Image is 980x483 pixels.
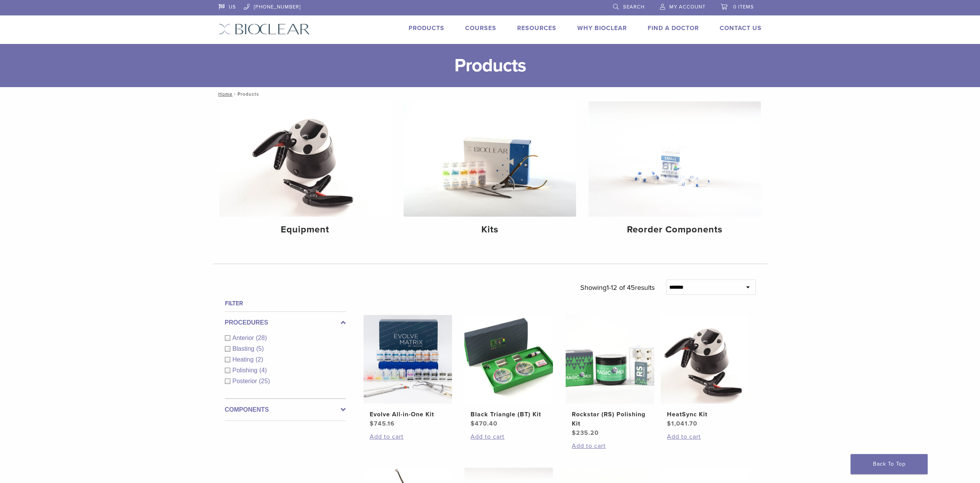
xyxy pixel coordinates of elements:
span: Heating [233,356,256,363]
img: Equipment [219,101,392,217]
a: Add to cart: “Black Triangle (BT) Kit” [471,432,547,441]
h2: Evolve All-in-One Kit [370,410,446,419]
img: Evolve All-in-One Kit [364,315,452,404]
img: Black Triangle (BT) Kit [464,315,553,404]
a: Black Triangle (BT) KitBlack Triangle (BT) Kit $470.40 [464,315,554,428]
a: Home [216,91,233,97]
a: Resources [517,24,556,32]
h4: Reorder Components [595,223,755,237]
nav: Products [213,87,767,101]
img: HeatSync Kit [661,315,749,404]
span: (4) [259,367,267,374]
a: Products [409,24,444,32]
a: Equipment [219,101,392,242]
span: $ [370,420,374,427]
img: Rockstar (RS) Polishing Kit [566,315,654,404]
h2: Black Triangle (BT) Kit [471,410,547,419]
span: $ [667,420,671,427]
a: Find A Doctor [648,24,699,32]
bdi: 470.40 [471,420,498,427]
span: Posterior [233,378,259,384]
h4: Filter [225,299,346,308]
a: Evolve All-in-One KitEvolve All-in-One Kit $745.16 [363,315,453,428]
span: 0 items [733,4,754,10]
img: Reorder Components [588,101,761,217]
span: Search [623,4,645,10]
span: (25) [259,378,270,384]
img: Bioclear [219,24,310,35]
bdi: 745.16 [370,420,395,427]
span: My Account [669,4,705,10]
a: Contact Us [720,24,762,32]
span: Anterior [233,335,256,341]
label: Components [225,405,346,414]
h2: Rockstar (RS) Polishing Kit [572,410,648,428]
a: Add to cart: “Rockstar (RS) Polishing Kit” [572,441,648,451]
label: Procedures [225,318,346,327]
span: Blasting [233,345,256,352]
span: / [233,92,238,96]
h2: HeatSync Kit [667,410,743,419]
a: Courses [465,24,496,32]
span: (2) [256,356,263,363]
a: Back To Top [851,454,928,474]
bdi: 1,041.70 [667,420,697,427]
p: Showing results [580,279,655,296]
a: Add to cart: “HeatSync Kit” [667,432,743,441]
img: Kits [404,101,576,217]
span: (5) [256,345,264,352]
h4: Equipment [225,223,385,237]
span: $ [572,429,576,437]
span: Polishing [233,367,260,374]
span: 1-12 of 45 [606,283,635,292]
span: (28) [256,335,267,341]
h4: Kits [410,223,570,237]
a: Why Bioclear [577,24,627,32]
a: Rockstar (RS) Polishing KitRockstar (RS) Polishing Kit $235.20 [565,315,655,438]
a: Kits [404,101,576,242]
bdi: 235.20 [572,429,599,437]
a: Add to cart: “Evolve All-in-One Kit” [370,432,446,441]
a: HeatSync KitHeatSync Kit $1,041.70 [660,315,750,428]
a: Reorder Components [588,101,761,242]
span: $ [471,420,475,427]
